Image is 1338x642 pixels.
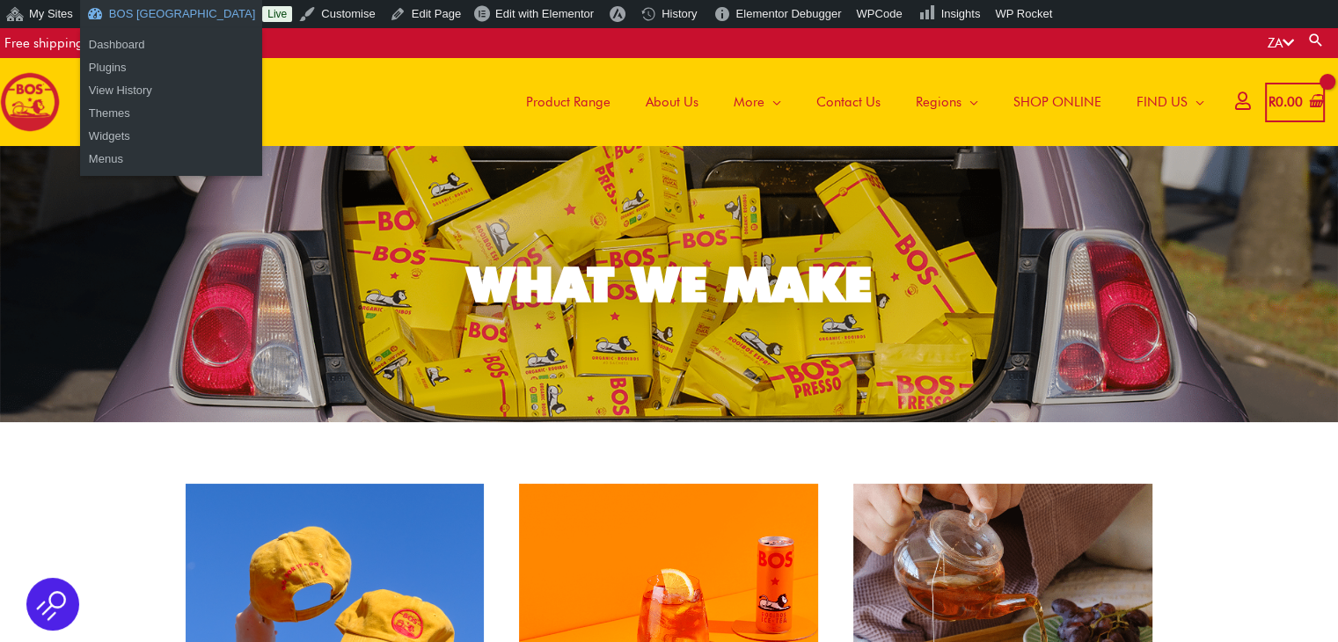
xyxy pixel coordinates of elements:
span: Edit with Elementor [495,7,594,20]
a: Search button [1307,32,1325,48]
span: Insights [941,7,981,20]
div: WHAT WE MAKE [467,260,872,309]
a: About Us [628,58,716,146]
span: R [1269,94,1276,110]
a: Contact Us [799,58,898,146]
span: Regions [916,76,961,128]
bdi: 0.00 [1269,94,1303,110]
a: SHOP ONLINE [996,58,1119,146]
a: Menus [80,148,262,171]
a: Plugins [80,56,262,79]
a: Regions [898,58,996,146]
a: Widgets [80,125,262,148]
nav: Site Navigation [495,58,1222,146]
a: Live [262,6,292,22]
a: View Shopping Cart, empty [1265,83,1325,122]
ul: BOS South Africa [80,97,262,176]
span: SHOP ONLINE [1013,76,1101,128]
a: View History [80,79,262,102]
span: Contact Us [816,76,881,128]
span: FIND US [1137,76,1188,128]
span: Product Range [526,76,611,128]
span: More [734,76,764,128]
a: ZA [1268,35,1294,51]
div: Free shipping for orders over R650! [4,28,211,58]
a: Themes [80,102,262,125]
a: Product Range [508,58,628,146]
a: Dashboard [80,33,262,56]
a: More [716,58,799,146]
span: About Us [646,76,698,128]
ul: BOS South Africa [80,28,262,107]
